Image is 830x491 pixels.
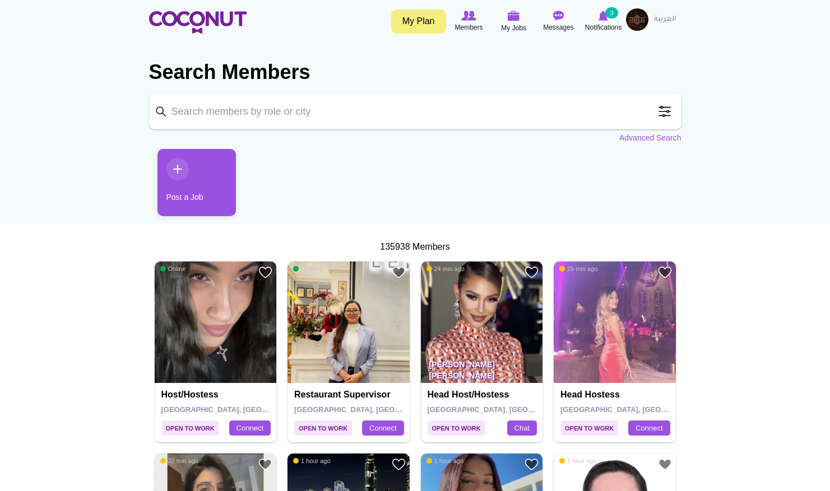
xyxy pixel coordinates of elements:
[149,149,228,225] li: 1 / 1
[501,22,526,34] span: My Jobs
[426,265,465,273] span: 24 min ago
[581,8,626,34] a: Notifications Notifications 3
[160,265,186,273] span: Online
[536,8,581,34] a: Messages Messages
[229,420,271,436] a: Connect
[428,420,485,436] span: Open to Work
[149,59,681,86] h2: Search Members
[392,457,406,471] a: Add to Favourites
[560,420,618,436] span: Open to Work
[619,132,681,143] a: Advanced Search
[149,11,247,34] img: Home
[391,10,446,34] a: My Plan
[599,11,608,21] img: Notifications
[658,265,672,279] a: Add to Favourites
[149,93,681,129] input: Search members by role or city
[157,149,236,216] a: Post a Job
[428,405,587,414] span: [GEOGRAPHIC_DATA], [GEOGRAPHIC_DATA]
[293,265,319,273] span: Online
[559,457,597,465] span: 1 hour ago
[161,390,273,400] h4: Host/Hostess
[161,405,321,414] span: [GEOGRAPHIC_DATA], [GEOGRAPHIC_DATA]
[605,7,618,18] small: 3
[362,420,404,436] a: Connect
[392,265,406,279] a: Add to Favourites
[426,457,464,465] span: 1 hour ago
[628,420,670,436] a: Connect
[294,420,352,436] span: Open to Work
[648,8,681,31] a: العربية
[294,405,454,414] span: [GEOGRAPHIC_DATA], [GEOGRAPHIC_DATA]
[525,457,539,471] a: Add to Favourites
[258,457,272,471] a: Add to Favourites
[428,390,539,400] h4: Head Host/Hostess
[161,420,219,436] span: Open to Work
[293,457,331,465] span: 1 hour ago
[294,390,406,400] h4: Restaurant supervisor
[258,265,272,279] a: Add to Favourites
[543,22,574,33] span: Messages
[447,8,491,34] a: Browse Members Members
[559,265,597,273] span: 29 min ago
[149,241,681,254] div: 135938 Members
[508,11,520,21] img: My Jobs
[160,457,198,465] span: 32 min ago
[455,22,483,33] span: Members
[507,420,537,436] a: Chat
[553,11,564,21] img: Messages
[560,405,720,414] span: [GEOGRAPHIC_DATA], [GEOGRAPHIC_DATA]
[421,352,543,383] p: [PERSON_NAME] [PERSON_NAME]
[658,457,672,471] a: Add to Favourites
[560,390,672,400] h4: Head Hostess
[585,22,622,33] span: Notifications
[461,11,476,21] img: Browse Members
[491,8,536,35] a: My Jobs My Jobs
[525,265,539,279] a: Add to Favourites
